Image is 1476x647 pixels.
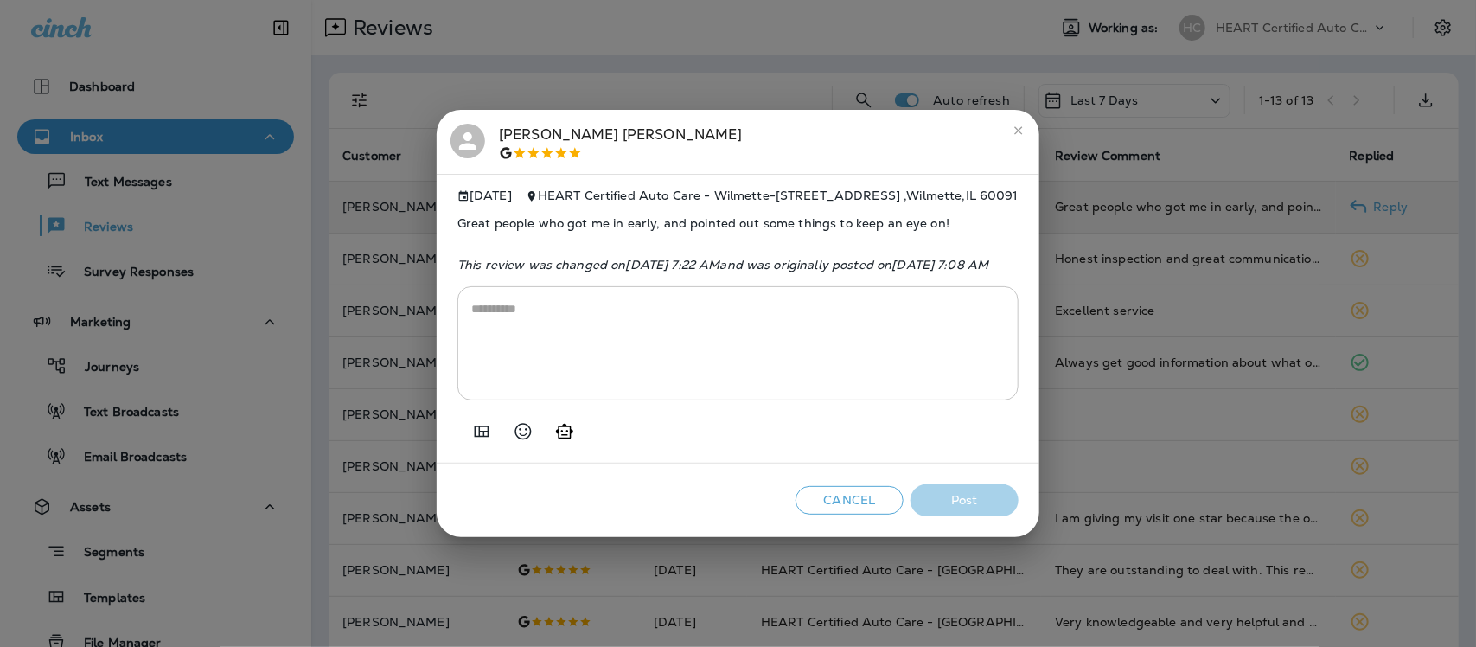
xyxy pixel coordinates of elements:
button: Select an emoji [506,414,540,449]
button: close [1005,117,1032,144]
span: [DATE] [457,189,512,203]
span: Great people who got me in early, and pointed out some things to keep an eye on! [457,202,1019,244]
span: HEART Certified Auto Care - Wilmette - [STREET_ADDRESS] , Wilmette , IL 60091 [538,188,1019,203]
button: Cancel [796,486,904,515]
button: Generate AI response [547,414,582,449]
span: and was originally posted on [DATE] 7:08 AM [720,257,989,272]
button: Add in a premade template [464,414,499,449]
div: [PERSON_NAME] [PERSON_NAME] [499,124,743,160]
p: This review was changed on [DATE] 7:22 AM [457,258,1019,272]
